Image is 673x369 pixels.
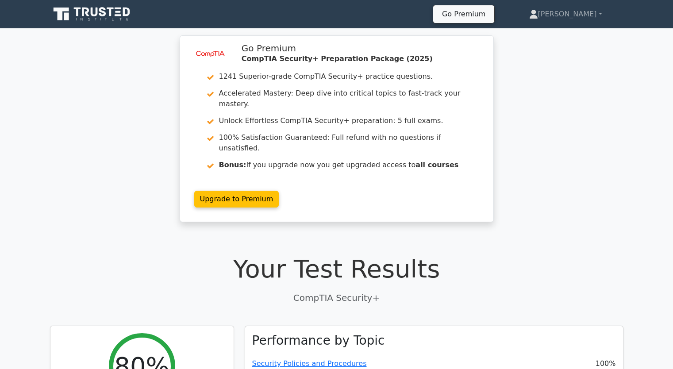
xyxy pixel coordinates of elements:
h3: Performance by Topic [252,333,385,348]
a: [PERSON_NAME] [508,5,623,23]
a: Go Premium [437,8,491,20]
h1: Your Test Results [50,254,623,284]
span: 100% [596,358,616,369]
p: CompTIA Security+ [50,291,623,304]
a: Upgrade to Premium [194,191,279,208]
a: Security Policies and Procedures [252,359,367,368]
